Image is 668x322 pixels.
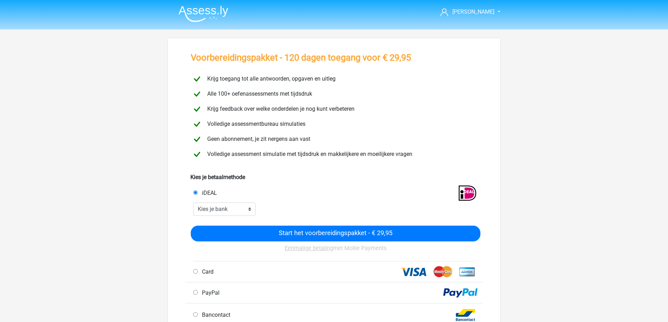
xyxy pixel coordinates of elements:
div: met Mollie Payments [191,241,480,261]
img: checkmark [191,88,203,100]
h3: Voorbereidingspakket - 120 dagen toegang voor € 29,95 [191,52,411,63]
span: Bancontact [199,311,230,318]
span: Volledige assessmentbureau simulaties [204,121,305,127]
span: Krijg feedback over welke onderdelen je nog kunt verbeteren [204,105,355,112]
span: Alle 100+ oefenassessments met tijdsdruk [204,90,312,97]
span: Geen abonnement, je zit nergens aan vast [204,136,310,142]
img: checkmark [191,103,203,115]
span: [PERSON_NAME] [452,8,494,15]
img: checkmark [191,133,203,145]
img: checkmark [191,118,203,130]
span: iDEAL [199,190,217,196]
input: Start het voorbereidingspakket - € 29,95 [191,226,480,241]
u: Eenmalige betaling [285,245,333,252]
span: Card [199,268,214,275]
img: checkmark [191,148,203,160]
span: Volledige assessment simulatie met tijdsdruk en makkelijkere en moeilijkere vragen [204,151,412,157]
img: Assessly [178,6,228,22]
b: Kies je betaalmethode [190,174,245,180]
span: PayPal [199,289,220,296]
a: [PERSON_NAME] [438,8,495,16]
img: checkmark [191,73,203,85]
span: Krijg toegang tot alle antwoorden, opgaven en uitleg [204,75,336,82]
